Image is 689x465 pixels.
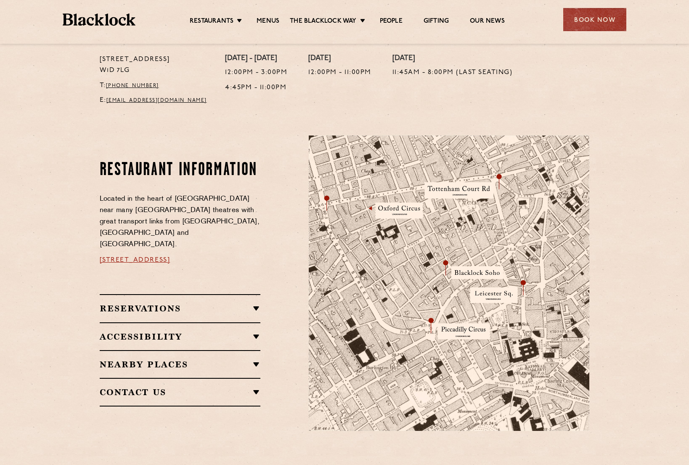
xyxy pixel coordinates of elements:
img: svg%3E [499,353,617,431]
p: 12:00pm - 11:00pm [308,67,371,78]
a: [STREET_ADDRESS] [100,257,170,263]
a: People [380,17,403,27]
p: Located in the heart of [GEOGRAPHIC_DATA] near many [GEOGRAPHIC_DATA] theatres with great transpo... [100,194,261,250]
a: Our News [470,17,505,27]
img: BL_Textured_Logo-footer-cropped.svg [63,13,135,26]
a: [EMAIL_ADDRESS][DOMAIN_NAME] [106,98,207,103]
h4: [DATE] [392,54,513,64]
p: T: [100,80,213,91]
h2: Accessibility [100,332,261,342]
h2: Reservations [100,303,261,314]
p: 4:45pm - 11:00pm [225,82,287,93]
h2: Restaurant information [100,160,261,181]
p: [STREET_ADDRESS] W1D 7LG [100,54,213,76]
a: Menus [257,17,279,27]
p: E: [100,95,213,106]
a: [PHONE_NUMBER] [106,83,159,88]
p: 11:45am - 8:00pm (Last seating) [392,67,513,78]
div: Book Now [563,8,626,31]
h4: [DATE] [308,54,371,64]
h4: [DATE] - [DATE] [225,54,287,64]
a: The Blacklock Way [290,17,356,27]
a: Restaurants [190,17,233,27]
p: 12:00pm - 3:00pm [225,67,287,78]
h2: Contact Us [100,387,261,397]
h2: Nearby Places [100,359,261,369]
a: Gifting [424,17,449,27]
